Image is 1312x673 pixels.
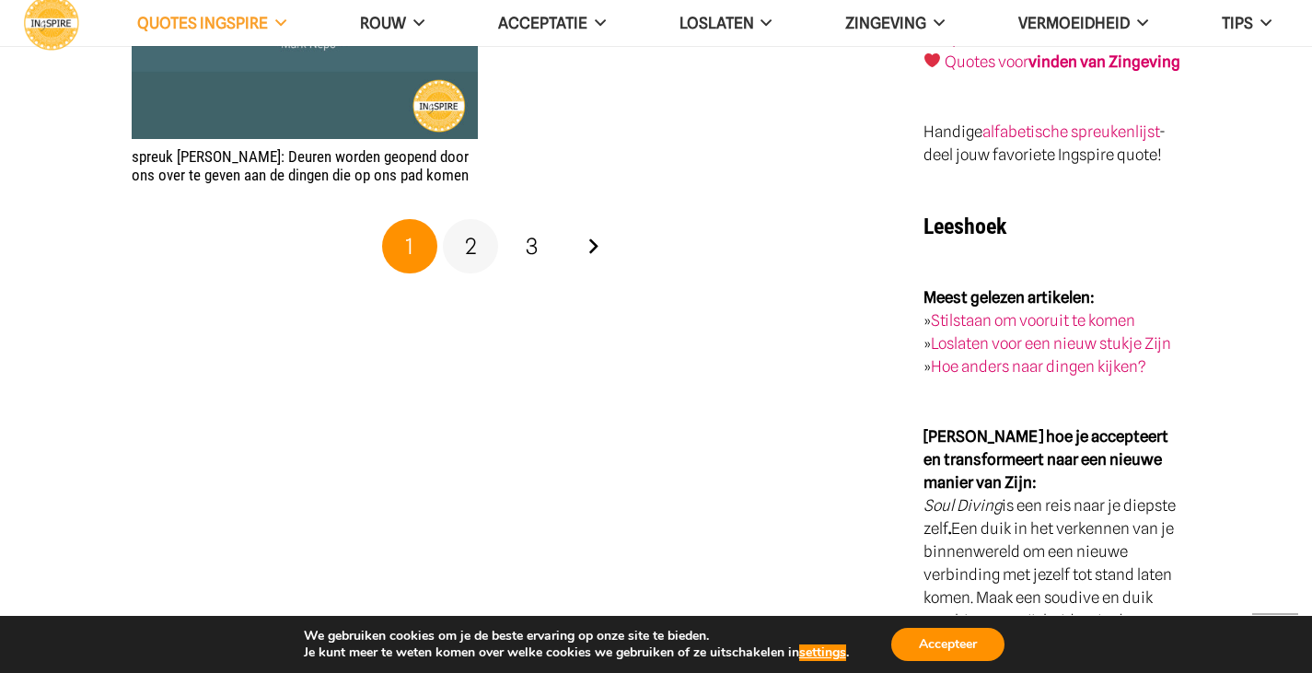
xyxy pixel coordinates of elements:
span: TIPS Menu [1253,15,1271,31]
span: QUOTES INGSPIRE [137,14,268,32]
span: 1 [405,233,413,260]
span: Zingeving [845,14,926,32]
a: Quotes voorvinden van Zingeving [945,52,1180,71]
p: Handige - deel jouw favoriete Ingspire quote! [923,121,1180,167]
span: Acceptatie Menu [587,15,606,31]
span: ROUW [360,14,406,32]
a: Terug naar top [1252,613,1298,659]
p: Je kunt meer te weten komen over welke cookies we gebruiken of ze uitschakelen in . [304,644,849,661]
a: Loslaten voor een nieuw stukje Zijn [931,334,1171,353]
strong: Leeshoek [923,214,1006,239]
strong: . [948,519,951,538]
a: spreuk [PERSON_NAME]: Deuren worden geopend door ons over te geven aan de dingen die op ons pad k... [132,147,469,184]
span: Loslaten [679,14,754,32]
strong: [PERSON_NAME] hoe je accepteert en transformeert naar een nieuwe manier van Zijn: [923,427,1168,492]
span: Pagina 1 [382,219,437,274]
span: 2 [465,233,477,260]
span: Zingeving Menu [926,15,945,31]
a: Pagina 3 [505,219,560,274]
img: ❤ [924,52,940,68]
span: 3 [526,233,538,260]
span: ROUW Menu [406,15,424,31]
button: Accepteer [891,628,1004,661]
a: alfabetische spreukenlijst [982,122,1159,141]
a: Hoe anders naar dingen kijken? [931,357,1146,376]
button: settings [799,644,846,661]
strong: Meest gelezen artikelen: [923,288,1095,307]
a: Stilstaan om vooruit te komen [931,311,1135,330]
span: TIPS [1222,14,1253,32]
strong: vinden van Zingeving [1028,52,1180,71]
p: We gebruiken cookies om je de beste ervaring op onze site te bieden. [304,628,849,644]
em: Soul Diving [923,496,1002,515]
span: VERMOEIDHEID Menu [1130,15,1148,31]
p: » » » [923,286,1180,378]
span: Loslaten Menu [754,15,772,31]
a: Pagina 2 [443,219,498,274]
span: QUOTES INGSPIRE Menu [268,15,286,31]
span: VERMOEIDHEID [1018,14,1130,32]
span: Acceptatie [498,14,587,32]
